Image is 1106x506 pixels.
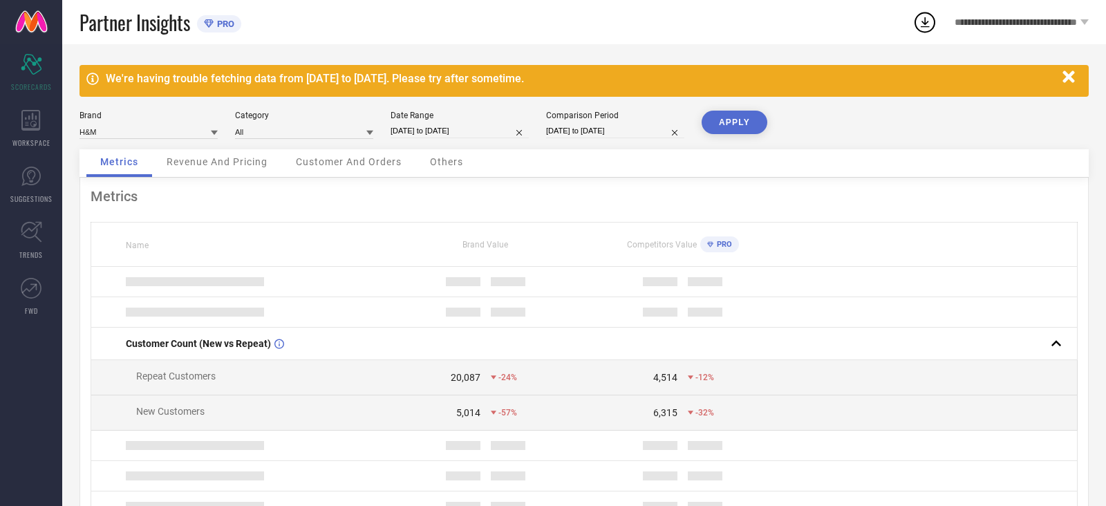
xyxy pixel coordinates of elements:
span: Metrics [100,156,138,167]
span: Name [126,241,149,250]
input: Select date range [391,124,529,138]
span: Others [430,156,463,167]
div: 20,087 [451,372,480,383]
span: TRENDS [19,250,43,260]
span: FWD [25,306,38,316]
span: Customer And Orders [296,156,402,167]
div: Metrics [91,188,1078,205]
span: Brand Value [462,240,508,250]
span: Repeat Customers [136,371,216,382]
span: Customer Count (New vs Repeat) [126,338,271,349]
span: Partner Insights [79,8,190,37]
span: Revenue And Pricing [167,156,268,167]
span: -24% [498,373,517,382]
div: We're having trouble fetching data from [DATE] to [DATE]. Please try after sometime. [106,72,1056,85]
button: APPLY [702,111,767,134]
div: Comparison Period [546,111,684,120]
span: PRO [214,19,234,29]
span: PRO [713,240,732,249]
span: New Customers [136,406,205,417]
div: 4,514 [653,372,677,383]
div: 6,315 [653,407,677,418]
span: -57% [498,408,517,418]
span: SUGGESTIONS [10,194,53,204]
span: -32% [695,408,714,418]
span: SCORECARDS [11,82,52,92]
div: 5,014 [456,407,480,418]
span: Competitors Value [627,240,697,250]
div: Brand [79,111,218,120]
div: Category [235,111,373,120]
span: WORKSPACE [12,138,50,148]
input: Select comparison period [546,124,684,138]
div: Open download list [912,10,937,35]
span: -12% [695,373,714,382]
div: Date Range [391,111,529,120]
